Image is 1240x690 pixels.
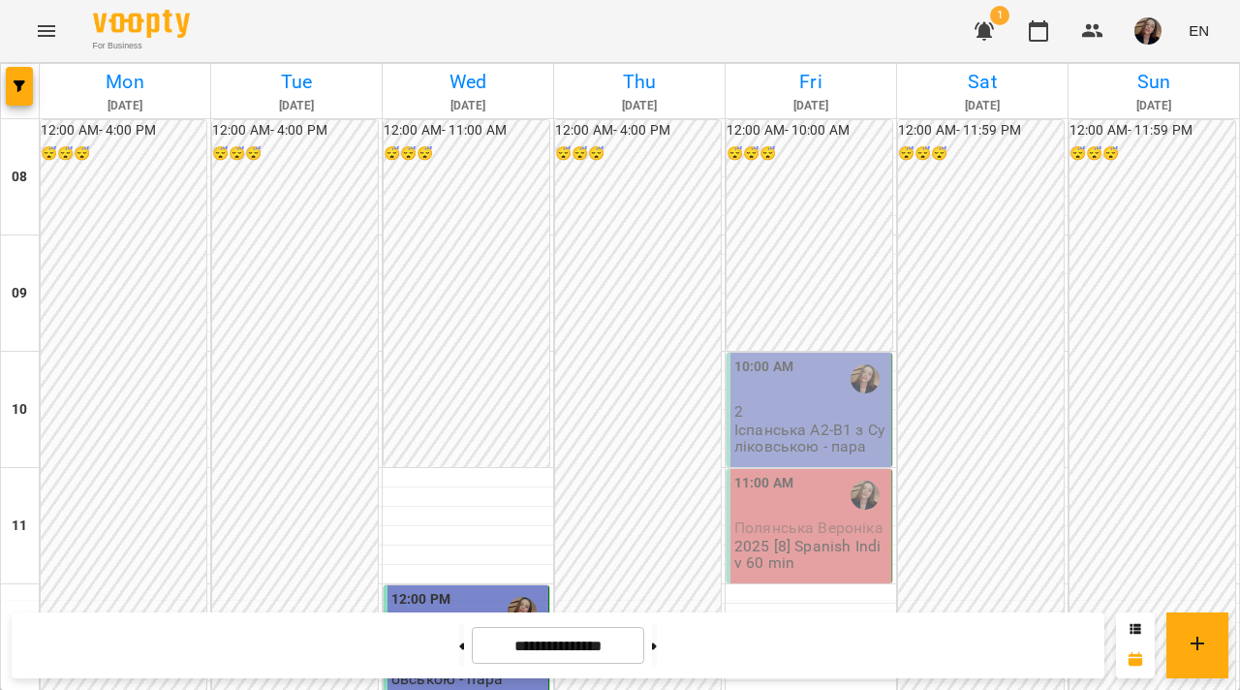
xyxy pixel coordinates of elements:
h6: 12:00 AM - 11:59 PM [1069,120,1235,141]
h6: 😴😴😴 [384,143,549,165]
h6: [DATE] [900,97,1065,115]
h6: Thu [557,67,722,97]
p: 2025 [8] Spanish Indiv 60 min [734,538,887,572]
span: For Business [93,40,190,52]
button: Menu [23,8,70,54]
img: Суліковська Катерина Петрівна (і) [851,364,880,393]
h6: 😴😴😴 [727,143,892,165]
img: Суліковська Катерина Петрівна (і) [508,597,537,626]
h6: Fri [728,67,893,97]
img: Суліковська Катерина Петрівна (і) [851,481,880,510]
h6: [DATE] [386,97,550,115]
span: 1 [990,6,1009,25]
p: Іспанська А2-В1 з Суліковською - пара [734,422,887,455]
h6: [DATE] [1071,97,1236,115]
label: 11:00 AM [734,473,793,494]
span: EN [1189,20,1209,41]
h6: 11 [12,516,27,537]
p: 2 [734,403,887,420]
h6: 😴😴😴 [1069,143,1235,165]
h6: 08 [12,167,27,188]
img: Voopty Logo [93,10,190,38]
h6: Sat [900,67,1065,97]
h6: [DATE] [214,97,379,115]
h6: 12:00 AM - 10:00 AM [727,120,892,141]
label: 12:00 PM [391,589,450,611]
h6: Mon [43,67,207,97]
h6: 😴😴😴 [898,143,1064,165]
h6: 12:00 AM - 4:00 PM [41,120,206,141]
h6: [DATE] [557,97,722,115]
h6: [DATE] [728,97,893,115]
h6: 12:00 AM - 11:00 AM [384,120,549,141]
img: 8f47c4fb47dca3af39e09fc286247f79.jpg [1134,17,1162,45]
button: EN [1181,13,1217,48]
h6: 12:00 AM - 11:59 PM [898,120,1064,141]
label: 10:00 AM [734,357,793,378]
h6: Sun [1071,67,1236,97]
h6: 09 [12,283,27,304]
h6: 😴😴😴 [212,143,378,165]
h6: 12:00 AM - 4:00 PM [212,120,378,141]
h6: Wed [386,67,550,97]
h6: 😴😴😴 [555,143,721,165]
h6: [DATE] [43,97,207,115]
h6: 10 [12,399,27,421]
h6: 12:00 AM - 4:00 PM [555,120,721,141]
h6: 😴😴😴 [41,143,206,165]
h6: Tue [214,67,379,97]
span: Полянська Вероніка [734,518,883,537]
